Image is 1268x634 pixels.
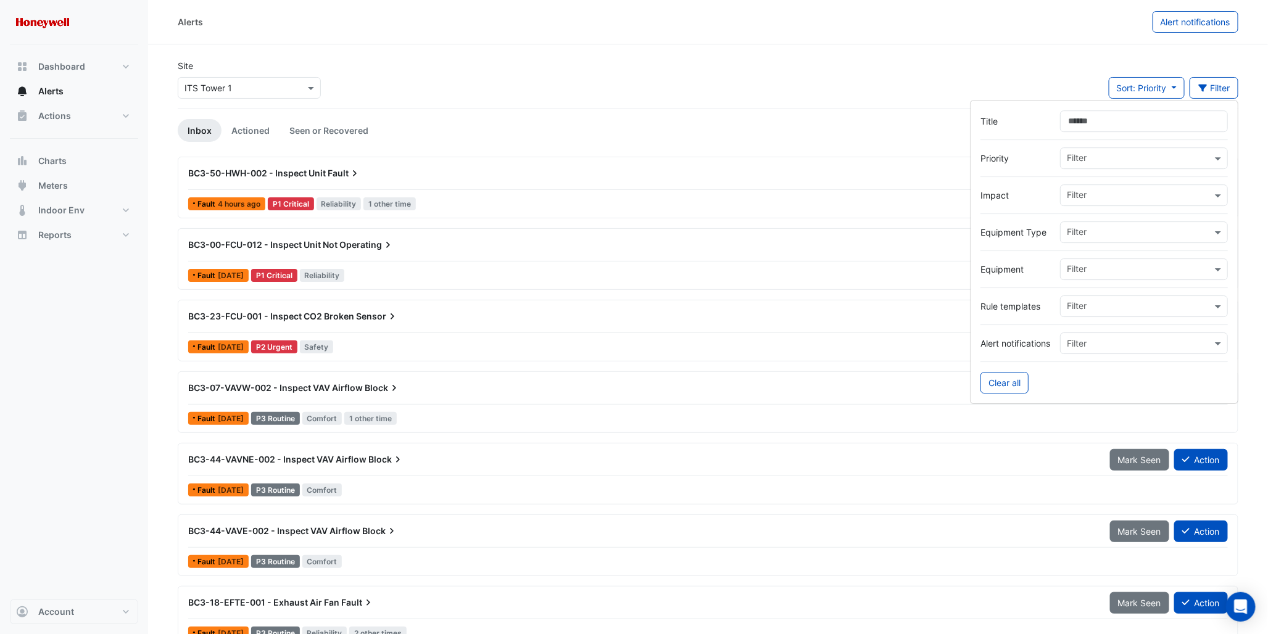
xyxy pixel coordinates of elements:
[10,198,138,223] button: Indoor Env
[300,269,345,282] span: Reliability
[197,415,218,422] span: Fault
[1110,521,1169,542] button: Mark Seen
[300,340,334,353] span: Safety
[980,152,1050,165] label: Priority
[16,204,28,216] app-icon: Indoor Env
[38,110,71,122] span: Actions
[328,167,361,179] span: Fault
[1065,151,1087,167] div: Filter
[1117,83,1167,93] span: Sort: Priority
[197,344,218,351] span: Fault
[1118,598,1161,608] span: Mark Seen
[251,412,300,425] div: P3 Routine
[10,54,138,79] button: Dashboard
[1161,17,1230,27] span: Alert notifications
[980,337,1050,350] label: Alert notifications
[356,310,399,323] span: Sensor
[1109,77,1185,99] button: Sort: Priority
[10,149,138,173] button: Charts
[188,168,326,178] span: BC3-50-HWH-002 - Inspect Unit
[1065,262,1087,278] div: Filter
[980,115,1050,128] label: Title
[188,597,339,607] span: BC3-18-EFTE-001 - Exhaust Air Fan
[1174,449,1228,471] button: Action
[1174,521,1228,542] button: Action
[1190,77,1239,99] button: Filter
[222,119,280,142] a: Actioned
[280,119,378,142] a: Seen or Recovered
[302,555,342,568] span: Comfort
[218,414,244,423] span: Mon 25-Aug-2025 11:18 AEST
[188,525,360,536] span: BC3-44-VAVE-002 - Inspect VAV Airflow
[1110,449,1169,471] button: Mark Seen
[1226,592,1256,622] div: Open Intercom Messenger
[218,271,244,280] span: Mon 04-Aug-2025 14:17 AEST
[1118,455,1161,465] span: Mark Seen
[251,555,300,568] div: P3 Routine
[188,382,363,393] span: BC3-07-VAVW-002 - Inspect VAV Airflow
[188,311,354,321] span: BC3-23-FCU-001 - Inspect CO2 Broken
[197,200,218,208] span: Fault
[38,60,85,73] span: Dashboard
[218,342,244,352] span: Mon 25-Aug-2025 10:18 AEST
[10,223,138,247] button: Reports
[178,119,222,142] a: Inbox
[268,197,314,210] div: P1 Critical
[980,372,1029,393] button: Clear all
[341,596,375,609] span: Fault
[1065,188,1087,204] div: Filter
[197,272,218,279] span: Fault
[38,85,64,97] span: Alerts
[980,226,1050,239] label: Equipment Type
[16,229,28,241] app-icon: Reports
[980,189,1050,202] label: Impact
[16,155,28,167] app-icon: Charts
[1118,526,1161,537] span: Mark Seen
[197,487,218,494] span: Fault
[344,412,397,425] span: 1 other time
[16,60,28,73] app-icon: Dashboard
[980,300,1050,313] label: Rule templates
[1174,592,1228,614] button: Action
[10,599,138,624] button: Account
[38,155,67,167] span: Charts
[16,85,28,97] app-icon: Alerts
[38,229,72,241] span: Reports
[188,454,367,464] span: BC3-44-VAVNE-002 - Inspect VAV Airflow
[368,453,404,466] span: Block
[362,525,398,537] span: Block
[15,10,70,35] img: Company Logo
[302,484,342,496] span: Comfort
[365,382,400,394] span: Block
[10,104,138,128] button: Actions
[1110,592,1169,614] button: Mark Seen
[218,199,260,208] span: Wed 27-Aug-2025 07:47 AEST
[16,179,28,192] app-icon: Meters
[218,485,244,495] span: Mon 25-Aug-2025 10:16 AEST
[10,173,138,198] button: Meters
[178,59,193,72] label: Site
[251,340,297,353] div: P2 Urgent
[38,204,85,216] span: Indoor Env
[218,557,244,566] span: Mon 25-Aug-2025 10:15 AEST
[197,558,218,566] span: Fault
[251,269,297,282] div: P1 Critical
[317,197,362,210] span: Reliability
[178,15,203,28] div: Alerts
[1065,225,1087,241] div: Filter
[38,179,68,192] span: Meters
[16,110,28,122] app-icon: Actions
[38,606,74,618] span: Account
[251,484,300,496] div: P3 Routine
[1065,299,1087,315] div: Filter
[1153,11,1238,33] button: Alert notifications
[302,412,342,425] span: Comfort
[363,197,416,210] span: 1 other time
[980,263,1050,276] label: Equipment
[188,239,338,250] span: BC3-00-FCU-012 - Inspect Unit Not
[10,79,138,104] button: Alerts
[339,239,394,251] span: Operating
